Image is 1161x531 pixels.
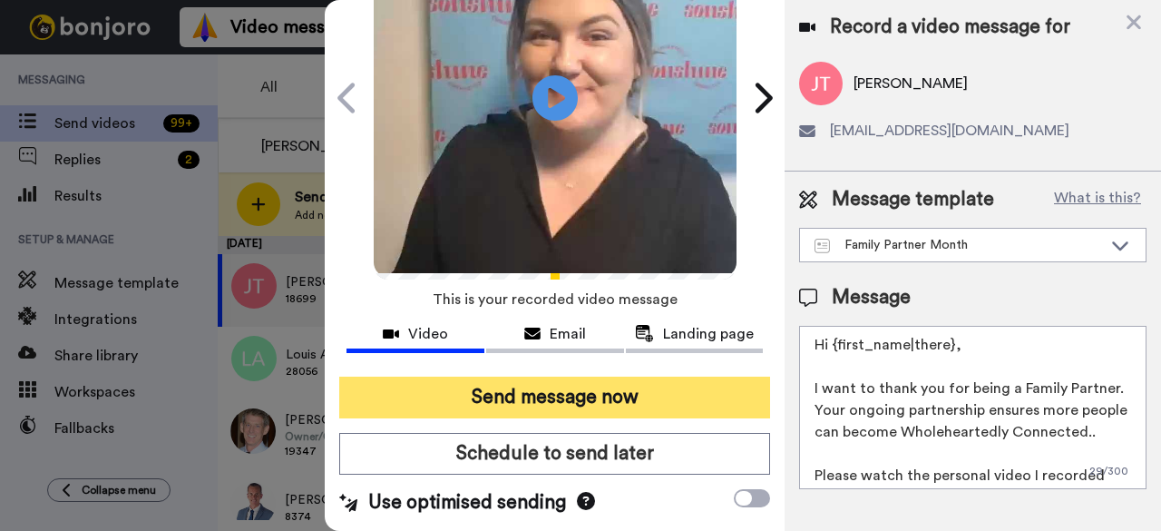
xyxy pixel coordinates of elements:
button: What is this? [1049,186,1146,213]
textarea: Hi {first_name|there}, I want to thank you for being a Family Partner. Your ongoing partnership e... [799,326,1146,489]
span: This is your recorded video message [433,280,678,320]
button: Send message now [339,377,770,418]
span: Use optimised sending [368,489,566,516]
div: Family Partner Month [815,236,1102,254]
img: Message-temps.svg [815,239,830,253]
span: [EMAIL_ADDRESS][DOMAIN_NAME] [830,120,1069,142]
span: Email [550,323,586,345]
button: Schedule to send later [339,433,770,475]
span: Video [408,323,448,345]
span: Message template [832,186,994,213]
span: Landing page [663,323,754,345]
span: Message [832,284,911,311]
